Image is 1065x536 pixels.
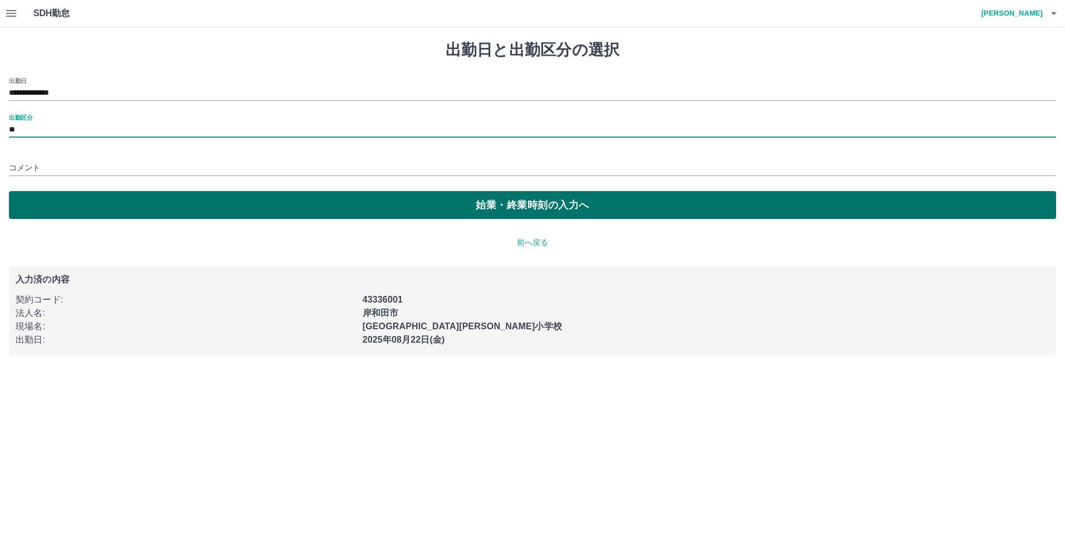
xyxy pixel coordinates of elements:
button: 始業・終業時刻の入力へ [9,191,1056,219]
b: [GEOGRAPHIC_DATA][PERSON_NAME]小学校 [363,321,562,331]
b: 岸和田市 [363,308,399,318]
p: 出勤日 : [16,333,356,347]
p: 現場名 : [16,320,356,333]
label: 出勤区分 [9,113,32,121]
b: 2025年08月22日(金) [363,335,445,344]
h1: 出勤日と出勤区分の選択 [9,41,1056,60]
b: 43336001 [363,295,403,304]
p: 契約コード : [16,293,356,306]
label: 出勤日 [9,76,27,85]
p: 入力済の内容 [16,275,1049,284]
p: 前へ戻る [9,237,1056,248]
p: 法人名 : [16,306,356,320]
